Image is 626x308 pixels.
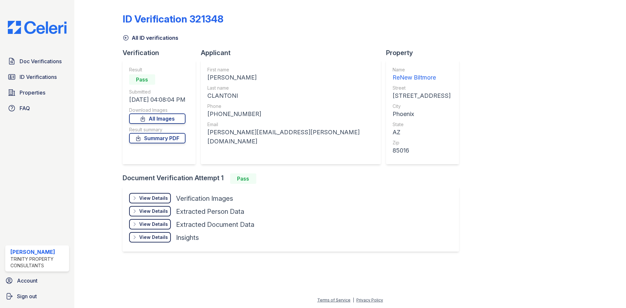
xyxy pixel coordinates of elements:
a: All ID verifications [123,34,178,42]
div: AZ [393,128,451,137]
div: Result [129,66,186,73]
a: Account [3,274,72,287]
div: Extracted Document Data [176,220,254,229]
div: Result summary [129,126,186,133]
div: View Details [139,208,168,214]
a: Name ReNew Biltmore [393,66,451,82]
div: ID Verification 321348 [123,13,223,25]
a: All Images [129,113,186,124]
div: Insights [176,233,199,242]
div: Download Images [129,107,186,113]
div: Document Verification Attempt 1 [123,173,464,184]
div: Phoenix [393,110,451,119]
div: City [393,103,451,110]
div: Name [393,66,451,73]
div: View Details [139,221,168,227]
a: FAQ [5,102,69,115]
div: CLANTONI [207,91,374,100]
a: Doc Verifications [5,55,69,68]
div: Phone [207,103,374,110]
div: [PERSON_NAME][EMAIL_ADDRESS][PERSON_NAME][DOMAIN_NAME] [207,128,374,146]
a: Terms of Service [317,298,350,302]
div: Verification Images [176,194,233,203]
div: Zip [393,139,451,146]
a: Properties [5,86,69,99]
span: Sign out [17,292,37,300]
div: Trinity Property Consultants [10,256,67,269]
div: State [393,121,451,128]
a: Sign out [3,290,72,303]
div: Submitted [129,89,186,95]
span: ID Verifications [20,73,57,81]
div: Last name [207,85,374,91]
div: Pass [230,173,256,184]
div: View Details [139,234,168,241]
div: First name [207,66,374,73]
a: Summary PDF [129,133,186,143]
div: Extracted Person Data [176,207,244,216]
div: Pass [129,74,155,85]
div: View Details [139,195,168,201]
div: [PERSON_NAME] [10,248,67,256]
span: FAQ [20,104,30,112]
div: Verification [123,48,201,57]
div: [PERSON_NAME] [207,73,374,82]
div: [DATE] 04:08:04 PM [129,95,186,104]
img: CE_Logo_Blue-a8612792a0a2168367f1c8372b55b34899dd931a85d93a1a3d3e32e68fde9ad4.png [3,21,72,34]
span: Properties [20,89,45,96]
div: Email [207,121,374,128]
div: ReNew Biltmore [393,73,451,82]
div: | [353,298,354,302]
a: ID Verifications [5,70,69,83]
span: Account [17,277,37,285]
div: [STREET_ADDRESS] [393,91,451,100]
div: Property [386,48,464,57]
div: 85016 [393,146,451,155]
div: Street [393,85,451,91]
div: [PHONE_NUMBER] [207,110,374,119]
span: Doc Verifications [20,57,62,65]
div: Applicant [201,48,386,57]
a: Privacy Policy [356,298,383,302]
